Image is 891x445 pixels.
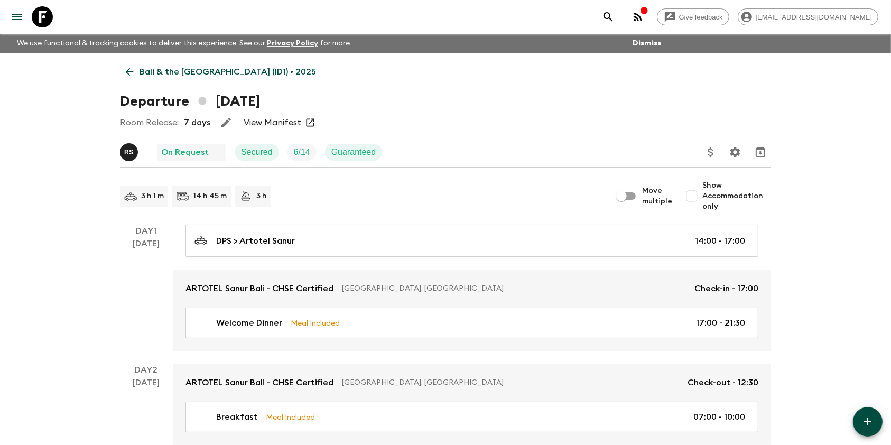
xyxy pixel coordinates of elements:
[694,282,758,295] p: Check-in - 17:00
[124,148,134,156] p: R S
[185,225,758,257] a: DPS > Artotel Sanur14:00 - 17:00
[120,364,173,376] p: Day 2
[696,317,745,329] p: 17:00 - 21:30
[216,235,295,247] p: DPS > Artotel Sanur
[241,146,273,159] p: Secured
[630,36,664,51] button: Dismiss
[193,191,227,201] p: 14 h 45 m
[700,142,721,163] button: Update Price, Early Bird Discount and Costs
[294,146,310,159] p: 6 / 14
[216,317,282,329] p: Welcome Dinner
[266,411,315,423] p: Meal Included
[342,377,679,388] p: [GEOGRAPHIC_DATA], [GEOGRAPHIC_DATA]
[725,142,746,163] button: Settings
[120,61,322,82] a: Bali & the [GEOGRAPHIC_DATA] (ID1) • 2025
[216,411,257,423] p: Breakfast
[185,282,333,295] p: ARTOTEL Sanur Bali - CHSE Certified
[256,191,267,201] p: 3 h
[695,235,745,247] p: 14:00 - 17:00
[235,144,279,161] div: Secured
[141,191,164,201] p: 3 h 1 m
[738,8,878,25] div: [EMAIL_ADDRESS][DOMAIN_NAME]
[750,142,771,163] button: Archive (Completed, Cancelled or Unsynced Departures only)
[673,13,729,21] span: Give feedback
[120,225,173,237] p: Day 1
[173,364,771,402] a: ARTOTEL Sanur Bali - CHSE Certified[GEOGRAPHIC_DATA], [GEOGRAPHIC_DATA]Check-out - 12:30
[750,13,878,21] span: [EMAIL_ADDRESS][DOMAIN_NAME]
[185,402,758,432] a: BreakfastMeal Included07:00 - 10:00
[120,91,260,112] h1: Departure [DATE]
[133,237,160,351] div: [DATE]
[173,270,771,308] a: ARTOTEL Sanur Bali - CHSE Certified[GEOGRAPHIC_DATA], [GEOGRAPHIC_DATA]Check-in - 17:00
[267,40,318,47] a: Privacy Policy
[702,180,771,212] span: Show Accommodation only
[244,117,301,128] a: View Manifest
[342,283,686,294] p: [GEOGRAPHIC_DATA], [GEOGRAPHIC_DATA]
[688,376,758,389] p: Check-out - 12:30
[120,146,140,155] span: Raka Sanjaya
[657,8,729,25] a: Give feedback
[120,143,140,161] button: RS
[185,376,333,389] p: ARTOTEL Sanur Bali - CHSE Certified
[287,144,317,161] div: Trip Fill
[331,146,376,159] p: Guaranteed
[642,186,673,207] span: Move multiple
[291,317,340,329] p: Meal Included
[598,6,619,27] button: search adventures
[140,66,316,78] p: Bali & the [GEOGRAPHIC_DATA] (ID1) • 2025
[6,6,27,27] button: menu
[184,116,210,129] p: 7 days
[185,308,758,338] a: Welcome DinnerMeal Included17:00 - 21:30
[120,116,179,129] p: Room Release:
[13,34,356,53] p: We use functional & tracking cookies to deliver this experience. See our for more.
[161,146,209,159] p: On Request
[693,411,745,423] p: 07:00 - 10:00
